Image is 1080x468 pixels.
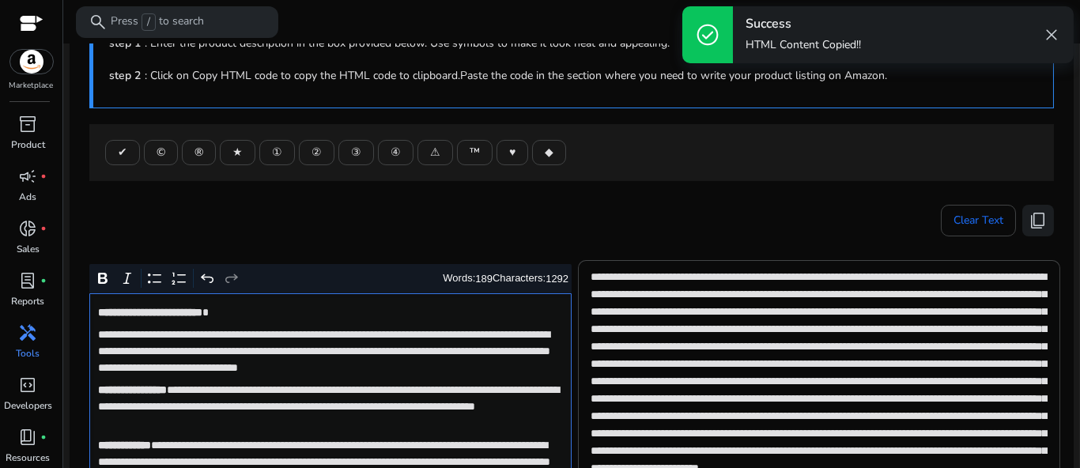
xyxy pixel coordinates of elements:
[272,144,282,160] span: ①
[41,225,47,232] span: fiber_manual_record
[9,80,54,92] p: Marketplace
[220,140,255,165] button: ★
[546,273,568,285] label: 1292
[17,242,40,256] p: Sales
[457,140,493,165] button: ™
[443,269,568,289] div: Words: Characters:
[109,67,1037,84] p: : Click on Copy HTML code to copy the HTML code to clipboard.Paste the code in the section where ...
[1022,205,1054,236] button: content_copy
[312,144,322,160] span: ②
[695,22,720,47] span: check_circle
[430,144,440,160] span: ⚠
[259,140,295,165] button: ①
[378,140,413,165] button: ④
[1029,211,1048,230] span: content_copy
[41,434,47,440] span: fiber_manual_record
[109,68,141,83] b: step 2
[417,140,453,165] button: ⚠
[109,36,141,51] b: step 1
[299,140,334,165] button: ②
[497,140,528,165] button: ♥
[41,277,47,284] span: fiber_manual_record
[746,17,861,32] h4: Success
[338,140,374,165] button: ③
[89,264,572,294] div: Editor toolbar
[118,144,127,160] span: ✔
[157,144,165,160] span: ©
[19,219,38,238] span: donut_small
[746,37,861,53] p: HTML Content Copied!!
[105,140,140,165] button: ✔
[1042,25,1061,44] span: close
[232,144,243,160] span: ★
[391,144,401,160] span: ④
[12,294,45,308] p: Reports
[19,271,38,290] span: lab_profile
[6,451,51,465] p: Resources
[182,140,216,165] button: ®
[89,13,108,32] span: search
[19,428,38,447] span: book_4
[20,190,37,204] p: Ads
[4,398,52,413] p: Developers
[144,140,178,165] button: ©
[351,144,361,160] span: ③
[41,173,47,179] span: fiber_manual_record
[19,115,38,134] span: inventory_2
[953,205,1003,236] span: Clear Text
[509,144,515,160] span: ♥
[941,205,1016,236] button: Clear Text
[19,167,38,186] span: campaign
[194,144,203,160] span: ®
[17,346,40,360] p: Tools
[10,50,53,74] img: amazon.svg
[19,376,38,394] span: code_blocks
[19,323,38,342] span: handyman
[475,273,493,285] label: 189
[532,140,566,165] button: ◆
[470,144,480,160] span: ™
[111,13,204,31] p: Press to search
[142,13,156,31] span: /
[545,144,553,160] span: ◆
[11,138,45,152] p: Product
